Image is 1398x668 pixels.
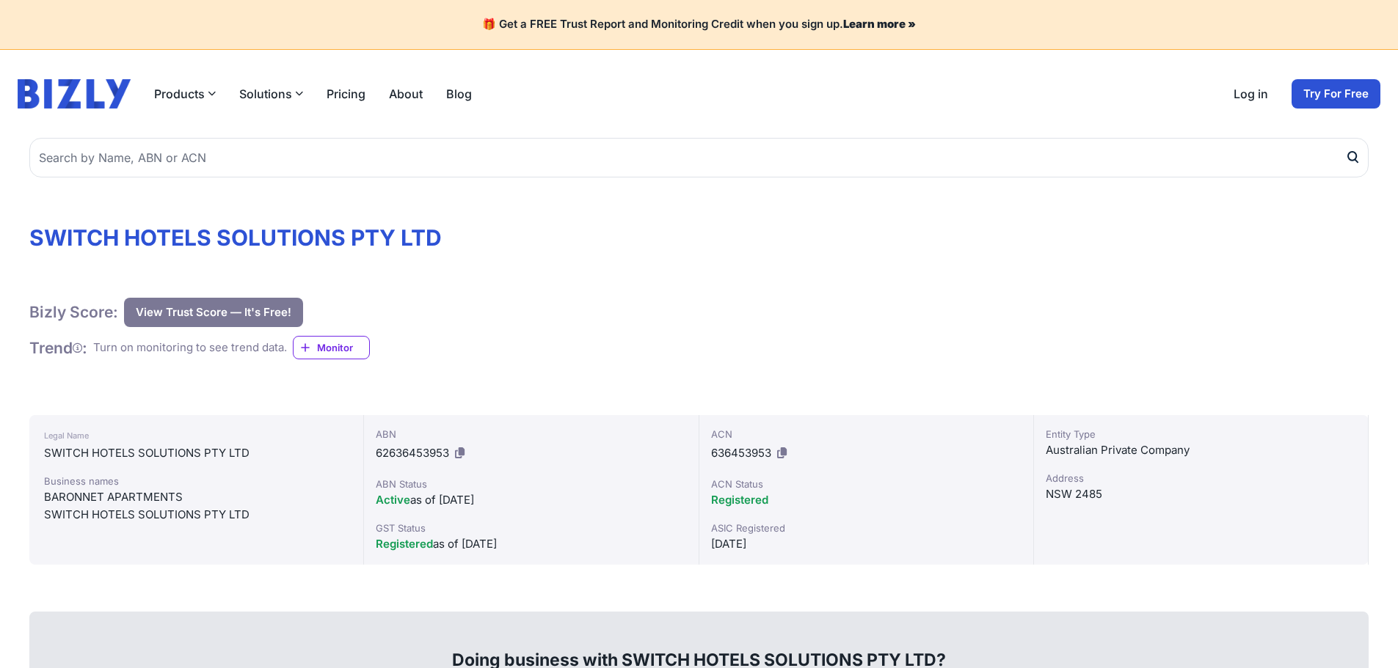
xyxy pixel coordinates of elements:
[376,477,686,491] div: ABN Status
[711,493,768,507] span: Registered
[1292,79,1380,109] a: Try For Free
[293,336,370,359] a: Monitor
[376,493,410,507] span: Active
[1046,471,1356,485] div: Address
[29,302,118,322] h1: Bizly Score:
[44,506,349,524] div: SWITCH HOTELS SOLUTIONS PTY LTD
[711,535,1022,553] div: [DATE]
[1046,427,1356,441] div: Entity Type
[44,427,349,444] div: Legal Name
[711,427,1022,441] div: ACN
[376,427,686,441] div: ABN
[29,138,1369,177] input: Search by Name, ABN or ACN
[389,85,423,103] a: About
[376,491,686,509] div: as of [DATE]
[376,535,686,553] div: as of [DATE]
[44,444,349,462] div: SWITCH HOTELS SOLUTIONS PTY LTD
[446,85,472,103] a: Blog
[317,340,369,355] span: Monitor
[44,474,349,488] div: Business names
[711,521,1022,535] div: ASIC Registered
[1046,485,1356,503] div: NSW 2485
[711,446,771,460] span: 636453953
[93,339,287,356] div: Turn on monitoring to see trend data.
[1234,85,1268,103] a: Log in
[327,85,365,103] a: Pricing
[1046,441,1356,459] div: Australian Private Company
[711,477,1022,491] div: ACN Status
[376,446,449,460] span: 62636453953
[376,537,433,551] span: Registered
[44,488,349,506] div: BARONNET APARTMENTS
[29,224,1369,251] h1: SWITCH HOTELS SOLUTIONS PTY LTD
[154,85,216,103] button: Products
[239,85,303,103] button: Solutions
[843,17,916,31] a: Learn more »
[29,338,87,358] h1: Trend :
[376,521,686,535] div: GST Status
[124,298,303,327] button: View Trust Score — It's Free!
[18,18,1380,32] h4: 🎁 Get a FREE Trust Report and Monitoring Credit when you sign up.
